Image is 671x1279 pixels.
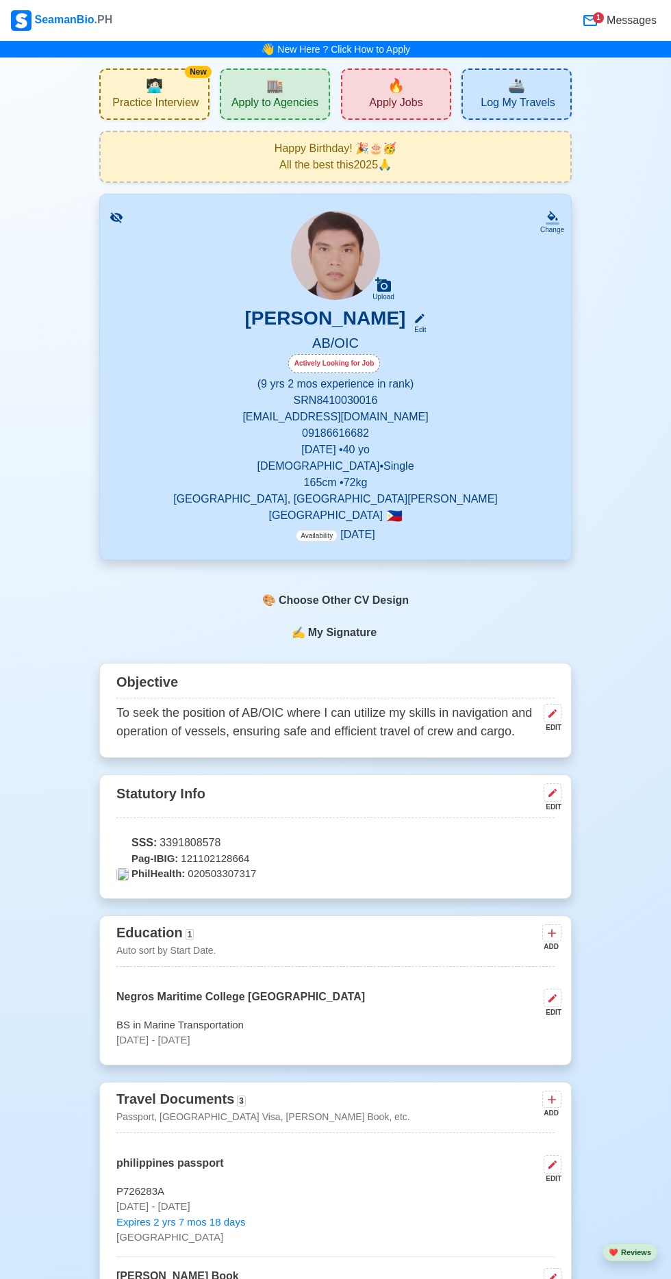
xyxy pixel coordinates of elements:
[116,1017,555,1033] p: BS in Marine Transportation
[116,851,555,867] p: 121102128664
[245,307,406,335] h3: [PERSON_NAME]
[131,851,178,867] span: Pag-IBIG:
[116,458,555,474] p: [DEMOGRAPHIC_DATA] • Single
[262,592,276,609] span: paint
[542,941,559,952] div: ADD
[116,1110,410,1124] p: Passport, [GEOGRAPHIC_DATA] Visa, [PERSON_NAME] Book, etc.
[116,1199,555,1215] p: [DATE] - [DATE]
[94,14,113,25] span: .PH
[116,1155,223,1184] p: philippines passport
[538,1174,561,1184] div: EDIT
[538,722,561,733] div: EDIT
[593,12,604,23] div: 1
[112,96,199,113] span: Practice Interview
[116,507,555,524] p: [GEOGRAPHIC_DATA]
[540,225,564,235] div: Change
[116,835,555,851] p: 3391808578
[185,66,212,78] div: New
[116,925,183,940] span: Education
[604,12,657,29] span: Messages
[231,96,318,113] span: Apply to Agencies
[116,1033,555,1048] p: [DATE] - [DATE]
[292,624,305,641] span: sign
[116,669,555,698] div: Objective
[116,409,555,425] p: [EMAIL_ADDRESS][DOMAIN_NAME]
[116,1184,555,1200] p: P726283A
[408,325,426,335] div: Edit
[355,142,396,154] span: icons
[131,835,157,851] span: SSS:
[116,989,365,1017] p: Negros Maritime College [GEOGRAPHIC_DATA]
[116,335,555,354] h5: AB/OIC
[116,474,555,491] p: 165 cm • 72 kg
[296,527,375,543] p: [DATE]
[11,10,112,31] div: SeamanBio
[296,530,338,542] span: Availability
[116,1230,555,1245] p: [GEOGRAPHIC_DATA]
[11,10,31,31] img: Logo
[116,491,555,507] p: [GEOGRAPHIC_DATA], [GEOGRAPHIC_DATA][PERSON_NAME]
[114,140,557,157] div: Happy Birthday!
[305,624,379,641] span: My Signature
[386,509,403,522] span: 🇵🇭
[542,1108,559,1118] div: ADD
[116,1091,234,1106] span: Travel Documents
[116,944,216,958] p: Auto sort by Start Date.
[114,157,557,173] div: All the best this 2025 🙏
[186,929,194,940] span: 1
[237,1096,246,1106] span: 3
[116,376,555,392] p: (9 yrs 2 mos experience in rank)
[253,587,418,613] div: Choose Other CV Design
[538,1007,561,1017] div: EDIT
[481,96,555,113] span: Log My Travels
[508,75,525,96] span: travel
[257,38,278,60] span: bell
[603,1243,657,1262] button: heartReviews
[116,1215,245,1230] span: Expires 2 yrs 7 mos 18 days
[609,1248,618,1256] span: heart
[369,96,422,113] span: Apply Jobs
[538,802,561,812] div: EDIT
[116,442,555,458] p: [DATE] • 40 yo
[131,866,185,882] span: PhilHealth:
[116,704,538,741] p: To seek the position of AB/OIC where I can utilize my skills in navigation and operation of vesse...
[372,293,394,301] div: Upload
[116,781,555,818] div: Statutory Info
[116,392,555,409] p: SRN 8410030016
[277,44,410,55] a: New Here ? Click How to Apply
[266,75,283,96] span: agencies
[116,866,555,882] p: 020503307317
[146,75,163,96] span: interview
[388,75,405,96] span: new
[288,354,381,373] div: Actively Looking for Job
[116,425,555,442] p: 09186616682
